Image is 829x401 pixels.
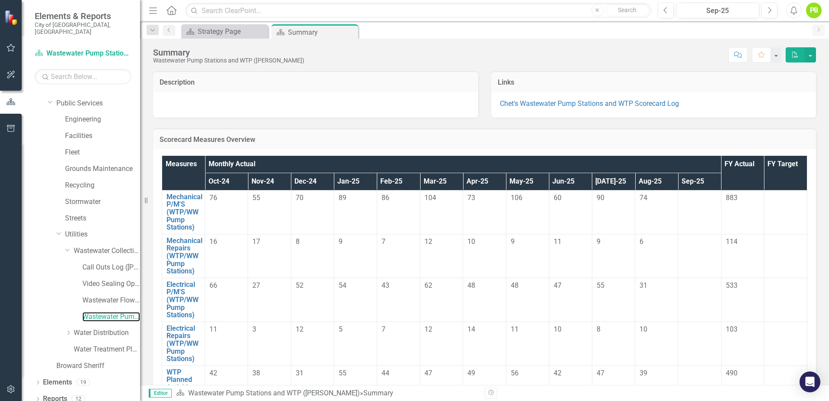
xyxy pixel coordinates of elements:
span: 66 [209,281,217,289]
a: Electrical Repairs (WTP/WW Pump Stations) [166,325,200,363]
a: Chet's Wastewater Pump Stations and WTP Scorecard Log [500,99,679,108]
span: 10 [640,325,647,333]
div: Summary [288,27,356,38]
span: 90 [597,194,604,202]
a: Utilities [65,230,140,240]
a: Engineering [65,115,140,125]
button: PB [806,3,822,18]
a: Mechanical Repairs (WTP/WW Pump Stations) [166,237,202,275]
div: Strategy Page [198,26,266,37]
span: 48 [467,281,475,289]
h3: Description [160,79,472,86]
span: 10 [554,325,561,333]
a: Video Sealing Operations ([PERSON_NAME]) [82,279,140,289]
span: 11 [511,325,519,333]
span: 47 [597,369,604,377]
a: Water Distribution [74,328,140,338]
span: 31 [640,281,647,289]
span: 47 [424,369,432,377]
span: 7 [382,325,385,333]
span: 76 [209,194,217,202]
span: 49 [467,369,475,377]
a: Wastewater Pump Stations and WTP ([PERSON_NAME]) [35,49,131,59]
a: Stormwater [65,197,140,207]
span: 52 [296,281,304,289]
a: Wastewater Collection [74,246,140,256]
a: WTP Planned Activities [166,368,200,391]
span: 55 [339,369,346,377]
a: Mechanical P/M'S (WTP/WW Pump Stations) [166,193,202,231]
div: Summary [153,48,304,57]
a: Recycling [65,181,140,191]
td: Double-Click to Edit Right Click for Context Menu [162,234,205,278]
span: 60 [554,194,561,202]
div: Summary [363,389,393,397]
span: 9 [511,237,515,246]
span: 44 [382,369,389,377]
small: City of [GEOGRAPHIC_DATA], [GEOGRAPHIC_DATA] [35,21,131,36]
div: » [176,388,436,398]
span: 55 [597,281,604,289]
span: 38 [252,369,260,377]
img: ClearPoint Strategy [4,10,20,25]
span: 14 [467,325,475,333]
span: 11 [209,325,217,333]
span: 42 [554,369,561,377]
span: 31 [296,369,304,377]
span: Search [618,7,636,13]
span: 42 [209,369,217,377]
a: Strategy Page [183,26,266,37]
span: 73 [467,194,475,202]
span: 12 [296,325,304,333]
a: Grounds Maintenance [65,164,140,174]
td: Double-Click to Edit Right Click for Context Menu [162,278,205,322]
input: Search Below... [35,69,131,84]
span: 54 [339,281,346,289]
span: 11 [554,237,561,246]
td: Double-Click to Edit Right Click for Context Menu [162,190,205,234]
span: 86 [382,194,389,202]
span: 43 [382,281,389,289]
span: 17 [252,237,260,246]
span: 70 [296,194,304,202]
a: Fleet [65,148,140,158]
span: 12 [424,325,432,333]
a: Elements [43,378,72,388]
span: 56 [511,369,519,377]
span: 55 [252,194,260,202]
a: Facilities [65,131,140,141]
a: Wastewater Flow ([PERSON_NAME]) [82,296,140,306]
td: Double-Click to Edit Right Click for Context Menu [162,322,205,365]
a: Water Treatment Plant [74,345,140,355]
span: 9 [339,237,343,246]
span: 89 [339,194,346,202]
span: 16 [209,237,217,246]
div: Open Intercom Messenger [800,371,820,392]
span: 27 [252,281,260,289]
span: 103 [726,325,738,333]
span: 48 [511,281,519,289]
span: 62 [424,281,432,289]
span: Elements & Reports [35,11,131,21]
span: 883 [726,194,738,202]
h3: Links [498,79,810,86]
a: Electrical P/M'S (WTP/WW Pump Stations) [166,281,200,319]
span: 47 [554,281,561,289]
span: 10 [467,237,475,246]
input: Search ClearPoint... [186,3,651,18]
span: 8 [597,325,601,333]
a: Public Services [56,99,140,108]
span: 106 [511,194,522,202]
span: 5 [339,325,343,333]
span: 9 [597,237,601,246]
a: Call Outs Log ([PERSON_NAME] and [PERSON_NAME]) [82,263,140,273]
button: Sep-25 [676,3,759,18]
h3: Scorecard Measures Overview [160,136,809,144]
span: 114 [726,237,738,246]
span: 12 [424,237,432,246]
div: Wastewater Pump Stations and WTP ([PERSON_NAME]) [153,57,304,64]
span: 104 [424,194,436,202]
span: 533 [726,281,738,289]
span: 8 [296,237,300,246]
